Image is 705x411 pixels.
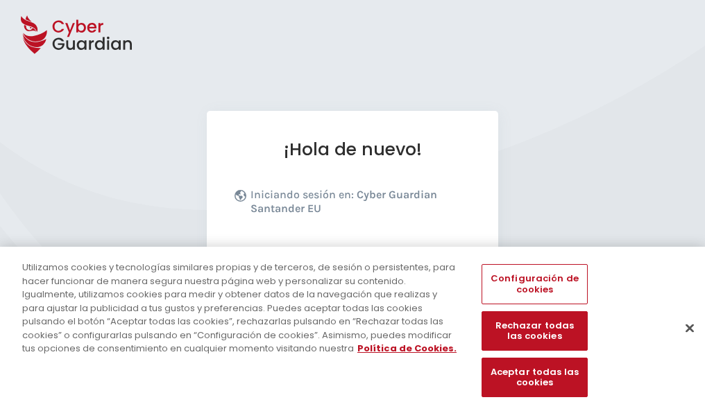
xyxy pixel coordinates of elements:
[482,358,587,397] button: Aceptar todas las cookies
[22,261,461,356] div: Utilizamos cookies y tecnologías similares propias y de terceros, de sesión o persistentes, para ...
[674,313,705,343] button: Cerrar
[250,188,437,215] b: Cyber Guardian Santander EU
[235,139,470,160] h1: ¡Hola de nuevo!
[482,264,587,304] button: Configuración de cookies, Abre el cuadro de diálogo del centro de preferencias.
[250,188,467,222] p: Iniciando sesión en:
[357,342,457,355] a: Más información sobre su privacidad, se abre en una nueva pestaña
[482,311,587,351] button: Rechazar todas las cookies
